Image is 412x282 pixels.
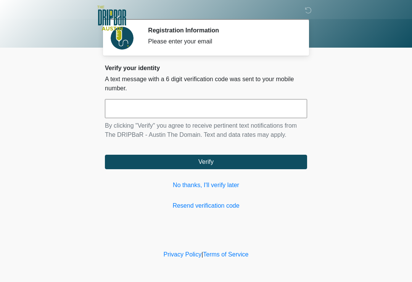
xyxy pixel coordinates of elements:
a: | [201,251,203,258]
p: By clicking "Verify" you agree to receive pertinent text notifications from The DRIPBaR - Austin ... [105,121,307,139]
img: The DRIPBaR - Austin The Domain Logo [97,6,126,30]
button: Verify [105,155,307,169]
a: Terms of Service [203,251,248,258]
p: A text message with a 6 digit verification code was sent to your mobile number. [105,75,307,93]
a: No thanks, I'll verify later [105,181,307,190]
a: Resend verification code [105,201,307,210]
h2: Verify your identity [105,64,307,72]
a: Privacy Policy [164,251,202,258]
div: Please enter your email [148,37,296,46]
img: Agent Avatar [111,27,134,50]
